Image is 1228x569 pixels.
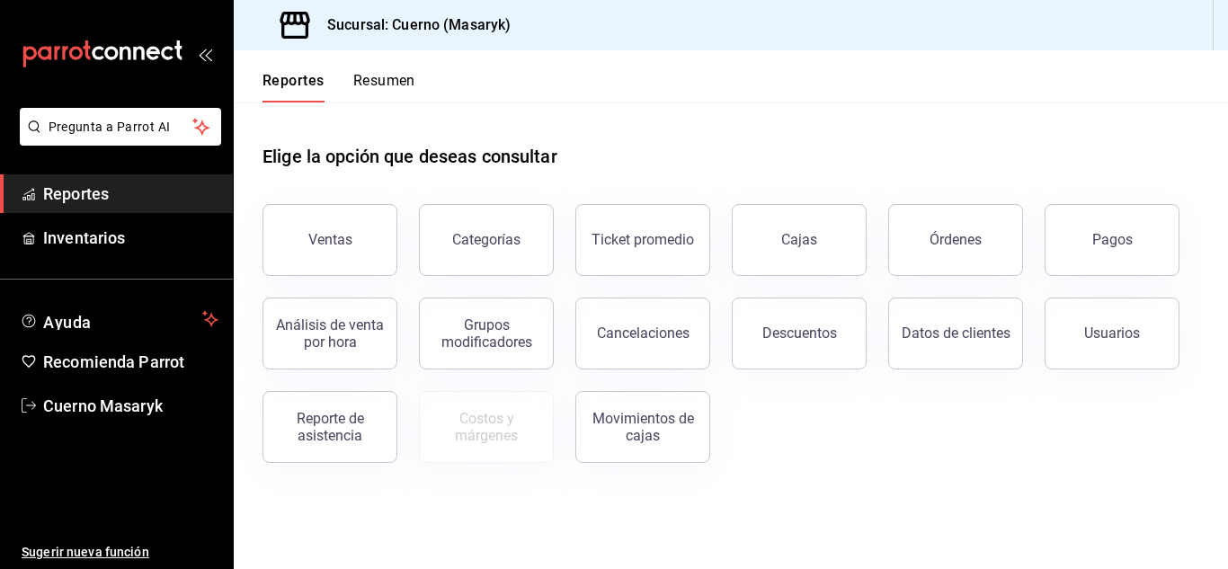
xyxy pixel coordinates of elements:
button: Datos de clientes [888,298,1023,369]
span: Recomienda Parrot [43,350,218,374]
span: Sugerir nueva función [22,543,218,562]
div: Pagos [1092,231,1133,248]
a: Pregunta a Parrot AI [13,130,221,149]
span: Inventarios [43,226,218,250]
button: Pagos [1045,204,1179,276]
button: Ventas [263,204,397,276]
div: Usuarios [1084,325,1140,342]
div: Costos y márgenes [431,410,542,444]
button: Descuentos [732,298,867,369]
button: Reporte de asistencia [263,391,397,463]
div: Ticket promedio [592,231,694,248]
div: Análisis de venta por hora [274,316,386,351]
div: Ventas [308,231,352,248]
button: Cancelaciones [575,298,710,369]
h1: Elige la opción que deseas consultar [263,143,557,170]
div: Descuentos [762,325,837,342]
button: Usuarios [1045,298,1179,369]
button: Movimientos de cajas [575,391,710,463]
button: Contrata inventarios para ver este reporte [419,391,554,463]
button: Categorías [419,204,554,276]
button: Reportes [263,72,325,102]
span: Reportes [43,182,218,206]
div: Movimientos de cajas [587,410,699,444]
div: Datos de clientes [902,325,1010,342]
button: Órdenes [888,204,1023,276]
div: Categorías [452,231,521,248]
div: navigation tabs [263,72,415,102]
button: Pregunta a Parrot AI [20,108,221,146]
button: Resumen [353,72,415,102]
div: Reporte de asistencia [274,410,386,444]
button: Ticket promedio [575,204,710,276]
span: Pregunta a Parrot AI [49,118,193,137]
div: Cancelaciones [597,325,690,342]
button: Cajas [732,204,867,276]
span: Cuerno Masaryk [43,394,218,418]
div: Órdenes [930,231,982,248]
div: Grupos modificadores [431,316,542,351]
span: Ayuda [43,308,195,330]
h3: Sucursal: Cuerno (Masaryk) [313,14,511,36]
div: Cajas [781,231,817,248]
button: Análisis de venta por hora [263,298,397,369]
button: open_drawer_menu [198,47,212,61]
button: Grupos modificadores [419,298,554,369]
